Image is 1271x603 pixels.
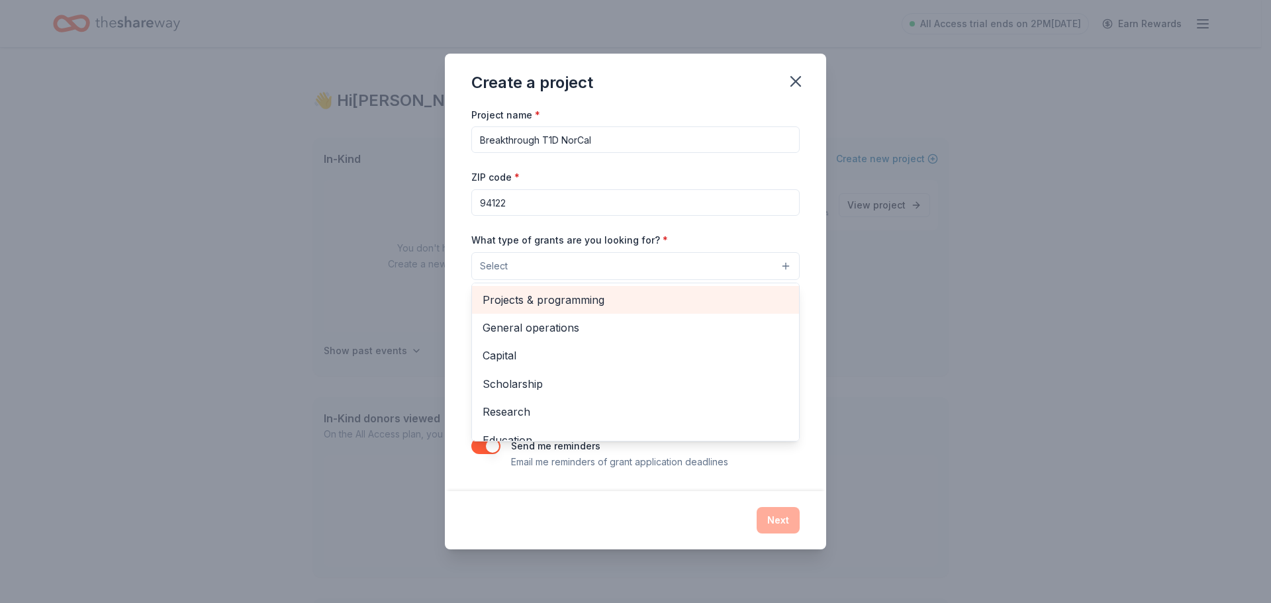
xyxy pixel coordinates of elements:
span: Scholarship [483,375,788,393]
span: Research [483,403,788,420]
span: Capital [483,347,788,364]
div: Select [471,283,800,441]
span: General operations [483,319,788,336]
button: Select [471,252,800,280]
span: Projects & programming [483,291,788,308]
span: Select [480,258,508,274]
span: Education [483,432,788,449]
